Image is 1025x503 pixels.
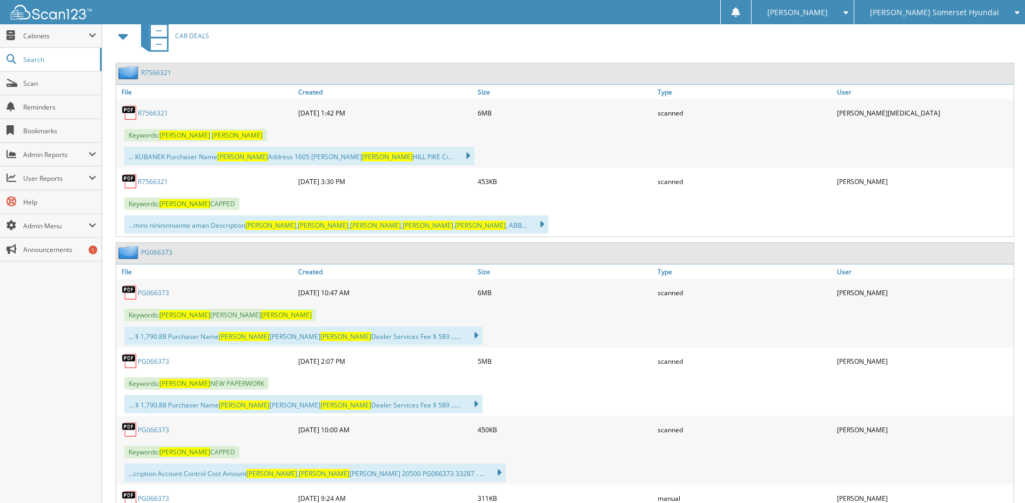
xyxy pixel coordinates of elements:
span: [PERSON_NAME] [246,469,297,478]
span: CAR DEALS [175,31,209,40]
div: [PERSON_NAME] [834,282,1014,303]
div: [PERSON_NAME] [834,350,1014,372]
span: [PERSON_NAME] [159,447,210,457]
a: R7566321 [138,177,168,186]
div: [PERSON_NAME][MEDICAL_DATA] [834,102,1014,124]
div: 5MB [475,350,654,372]
span: [PERSON_NAME] [159,199,210,208]
a: Created [296,85,475,99]
span: Reminders [23,103,96,112]
a: File [116,264,296,279]
span: Help [23,198,96,207]
img: PDF.png [122,353,138,369]
div: ... $ 1,790.88 Purchaser Name [PERSON_NAME] Dealer Services Fee $ 589 ...... [124,395,483,413]
span: Admin Menu [23,221,89,230]
div: ... $ 1,790.88 Purchaser Name [PERSON_NAME] Dealer Services Fee $ 589 ...... [124,327,483,345]
img: folder2.png [118,66,141,79]
img: scan123-logo-white.svg [11,5,92,19]
span: Keywords: CAPPED [124,198,239,210]
div: scanned [655,282,834,303]
div: ... KUBANEK Purchaser Name Address 1605 [PERSON_NAME] HILL PIKE Ci... [124,147,474,165]
span: Bookmarks [23,126,96,135]
span: [PERSON_NAME] [455,221,506,230]
div: [DATE] 10:00 AM [296,419,475,440]
div: [PERSON_NAME] [834,419,1014,440]
span: [PERSON_NAME] [159,379,210,388]
a: File [116,85,296,99]
a: R7566321 [141,68,171,77]
a: PG066373 [138,494,169,503]
a: Type [655,85,834,99]
img: PDF.png [122,422,138,438]
div: ...cription Account Control Cost Amount . [PERSON_NAME] 20500 PG066373 33287 . ... [124,464,506,482]
span: [PERSON_NAME] [298,221,349,230]
span: [PERSON_NAME] [350,221,401,230]
a: PG066373 [138,425,169,434]
span: [PERSON_NAME] [767,9,828,16]
div: [DATE] 1:42 PM [296,102,475,124]
img: PDF.png [122,173,138,189]
span: [PERSON_NAME] [217,152,268,161]
span: [PERSON_NAME] [219,332,270,341]
span: [PERSON_NAME] [320,400,371,410]
div: scanned [655,350,834,372]
span: Keywords: [PERSON_NAME] [124,309,316,321]
div: [DATE] 2:07 PM [296,350,475,372]
span: [PERSON_NAME] [299,469,350,478]
span: Announcements [23,245,96,254]
span: Cabinets [23,31,89,40]
span: [PERSON_NAME] [320,332,371,341]
a: R7566321 [138,108,168,118]
img: folder2.png [118,246,141,259]
span: Keywords: NEW PAPERWORK [124,377,269,390]
div: scanned [655,171,834,192]
span: [PERSON_NAME] [219,400,270,410]
span: [PERSON_NAME] [159,310,210,320]
div: 450KB [475,419,654,440]
span: [PERSON_NAME] [261,310,312,320]
div: 1 [89,246,97,254]
a: Created [296,264,475,279]
span: Admin Reports [23,150,89,159]
div: scanned [655,419,834,440]
img: PDF.png [122,284,138,301]
span: [PERSON_NAME] [245,221,296,230]
a: Type [655,264,834,279]
div: [PERSON_NAME] [834,171,1014,192]
div: 6MB [475,282,654,303]
a: User [834,264,1014,279]
div: ...mins ninininniainte aman Description , , , . , ABB... [124,215,548,234]
div: 6MB [475,102,654,124]
a: Size [475,264,654,279]
a: PG066373 [138,357,169,366]
span: [PERSON_NAME] Somerset Hyundai [870,9,999,16]
span: Scan [23,79,96,88]
span: Search [23,55,95,64]
span: [PERSON_NAME] [159,131,210,140]
div: [DATE] 3:30 PM [296,171,475,192]
div: 453KB [475,171,654,192]
span: Keywords: [124,129,267,141]
span: [PERSON_NAME] [403,221,453,230]
span: [PERSON_NAME] [212,131,263,140]
span: User Reports [23,174,89,183]
div: scanned [655,102,834,124]
a: PG066373 [141,248,172,257]
span: [PERSON_NAME] [362,152,413,161]
span: Keywords: CAPPED [124,446,239,458]
a: CAR DEALS [135,15,209,57]
a: Size [475,85,654,99]
img: PDF.png [122,105,138,121]
a: PG066373 [138,288,169,297]
a: User [834,85,1014,99]
div: [DATE] 10:47 AM [296,282,475,303]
